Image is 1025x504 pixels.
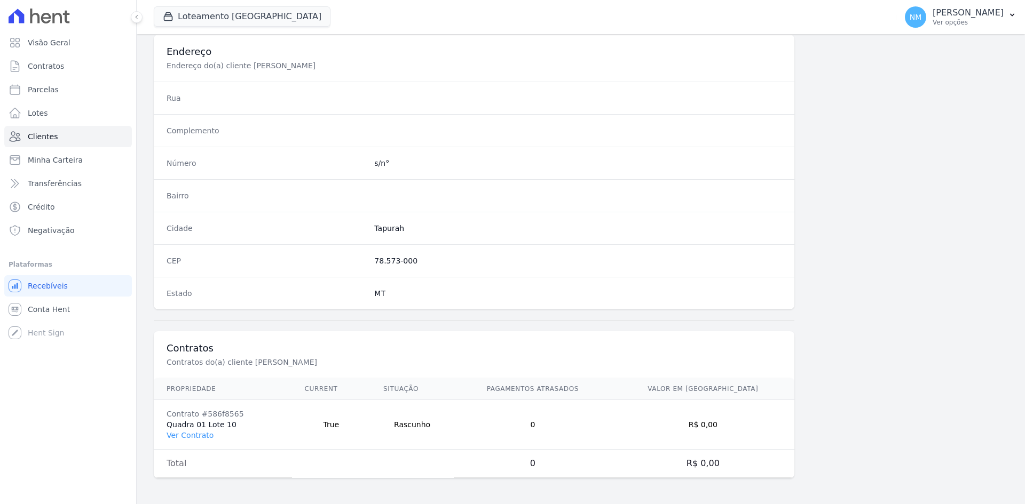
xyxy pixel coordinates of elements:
div: Contrato #586f8565 [167,409,279,419]
a: Crédito [4,196,132,218]
a: Ver Contrato [167,431,214,439]
h3: Endereço [167,45,782,58]
a: Parcelas [4,79,132,100]
a: Conta Hent [4,299,132,320]
td: True [292,400,371,450]
td: Rascunho [370,400,454,450]
dt: CEP [167,255,366,266]
td: Total [154,450,292,478]
dd: 78.573-000 [374,255,782,266]
a: Recebíveis [4,275,132,297]
dt: Rua [167,93,366,103]
td: R$ 0,00 [612,450,794,478]
h3: Contratos [167,342,782,355]
td: Quadra 01 Lote 10 [154,400,292,450]
span: NM [910,13,922,21]
div: Plataformas [9,258,128,271]
span: Negativação [28,225,75,236]
button: NM [PERSON_NAME] Ver opções [896,2,1025,32]
span: Lotes [28,108,48,118]
a: Transferências [4,173,132,194]
dt: Estado [167,288,366,299]
span: Parcelas [28,84,59,95]
td: R$ 0,00 [612,400,794,450]
span: Minha Carteira [28,155,83,165]
p: Ver opções [933,18,1004,27]
p: [PERSON_NAME] [933,7,1004,18]
a: Lotes [4,102,132,124]
span: Crédito [28,202,55,212]
a: Contratos [4,55,132,77]
p: Contratos do(a) cliente [PERSON_NAME] [167,357,525,367]
td: 0 [454,400,612,450]
th: Current [292,378,371,400]
dt: Complemento [167,125,366,136]
p: Endereço do(a) cliente [PERSON_NAME] [167,60,525,71]
a: Negativação [4,220,132,241]
dt: Número [167,158,366,169]
dd: s/n° [374,158,782,169]
a: Clientes [4,126,132,147]
span: Visão Geral [28,37,70,48]
button: Loteamento [GEOGRAPHIC_DATA] [154,6,330,27]
th: Valor em [GEOGRAPHIC_DATA] [612,378,794,400]
th: Situação [370,378,454,400]
span: Contratos [28,61,64,71]
th: Propriedade [154,378,292,400]
th: Pagamentos Atrasados [454,378,612,400]
dt: Cidade [167,223,366,234]
dd: MT [374,288,782,299]
span: Transferências [28,178,82,189]
dt: Bairro [167,190,366,201]
dd: Tapurah [374,223,782,234]
span: Conta Hent [28,304,70,315]
td: 0 [454,450,612,478]
a: Visão Geral [4,32,132,53]
span: Recebíveis [28,281,68,291]
span: Clientes [28,131,58,142]
a: Minha Carteira [4,149,132,171]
